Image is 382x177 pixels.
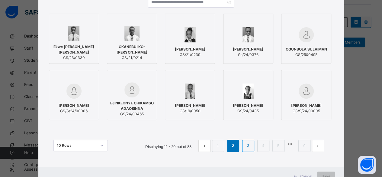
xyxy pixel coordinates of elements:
li: 1 [212,140,224,152]
li: 4 [257,140,269,152]
li: 上一页 [198,140,210,152]
a: 1 [215,142,221,150]
li: 2 [227,140,239,152]
a: 4 [260,142,266,150]
img: default.svg [299,27,314,42]
li: 9 [298,140,310,152]
span: Gs/24/0376 [233,52,263,57]
div: 10 Rows [57,143,97,148]
img: GS_19_0050.png [185,84,195,99]
span: [PERSON_NAME] [59,103,89,108]
button: next page [312,140,324,152]
span: GS/24/00465 [110,111,154,117]
span: [PERSON_NAME] [233,103,263,108]
span: GS/2500495 [286,52,327,57]
span: OGUNBOLA SULAIMAN [286,47,327,52]
span: Ekwe [PERSON_NAME] [PERSON_NAME] [52,44,96,55]
span: [PERSON_NAME] [233,47,263,52]
span: [PERSON_NAME] [175,103,205,108]
li: 向后 5 页 [286,140,294,148]
img: default.svg [124,82,140,97]
img: Gs_24_0376.png [242,27,254,42]
span: GS/24/0435 [233,108,263,114]
span: GS/21/0239 [175,52,205,57]
li: 3 [242,140,254,152]
img: GS_24_0435.png [242,84,254,99]
img: default.svg [66,84,82,99]
span: [PERSON_NAME] [291,103,322,108]
span: GS/21/0214 [110,55,154,61]
li: Displaying 11 - 20 out of 88 [141,140,196,152]
button: Open asap [358,156,376,174]
img: GS_21_0214.png [124,26,140,41]
a: 9 [301,142,307,150]
a: 3 [245,142,251,150]
a: 2 [230,142,236,150]
a: 5 [275,142,281,150]
li: 5 [272,140,284,152]
span: GS/S/24/00006 [59,108,89,114]
span: GS/23/0330 [52,55,96,61]
button: prev page [198,140,210,152]
li: 下一页 [312,140,324,152]
span: [PERSON_NAME] [175,47,205,52]
span: OKANEBU IKO-[PERSON_NAME] [110,44,154,55]
span: GS/19/0050 [175,108,205,114]
span: GS/S/24/00005 [291,108,322,114]
img: default.svg [299,84,314,99]
span: EJINKEONYE CHIKAMSO ADAOBINNA [110,100,154,111]
img: GS_21_0239.png [185,27,196,42]
img: GS_23_0330.png [68,26,80,41]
